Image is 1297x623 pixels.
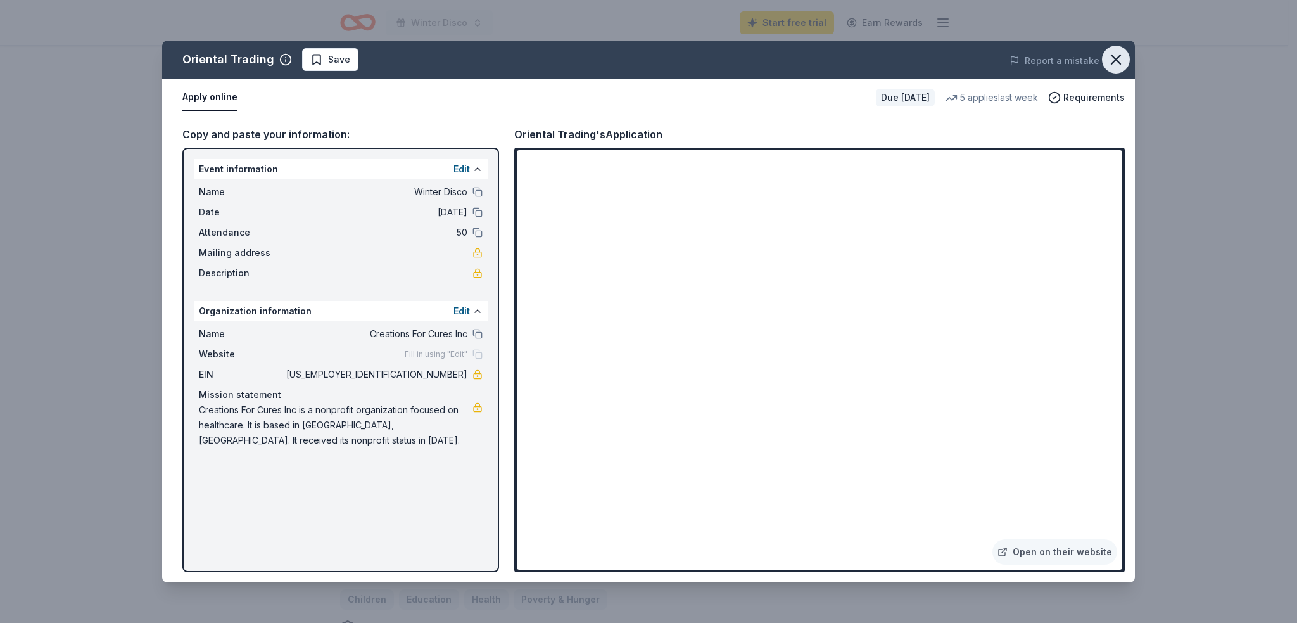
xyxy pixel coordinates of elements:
div: Oriental Trading's Application [514,126,662,143]
div: Copy and paste your information: [182,126,499,143]
div: Due [DATE] [876,89,935,106]
span: Website [199,347,284,362]
div: Mission statement [199,387,483,402]
button: Edit [453,304,470,319]
span: Fill in using "Edit" [405,349,467,359]
span: Creations For Cures Inc is a nonprofit organization focused on healthcare. It is based in [GEOGRA... [199,402,472,448]
span: Mailing address [199,245,284,260]
span: Description [199,266,284,281]
span: Date [199,205,284,220]
button: Edit [453,162,470,177]
button: Requirements [1048,90,1125,105]
div: Event information [194,159,488,179]
span: Creations For Cures Inc [284,326,467,342]
button: Save [302,48,358,71]
div: Oriental Trading [182,49,274,70]
button: Report a mistake [1009,53,1099,68]
span: [DATE] [284,205,467,220]
span: Save [328,52,350,67]
div: 5 applies last week [945,90,1038,105]
span: Name [199,326,284,342]
a: Open on their website [992,539,1117,565]
span: Name [199,184,284,200]
span: 50 [284,225,467,240]
div: Organization information [194,301,488,321]
span: Attendance [199,225,284,240]
span: Winter Disco [284,184,467,200]
button: Apply online [182,84,237,111]
span: Requirements [1063,90,1125,105]
span: EIN [199,367,284,382]
span: [US_EMPLOYER_IDENTIFICATION_NUMBER] [284,367,467,382]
